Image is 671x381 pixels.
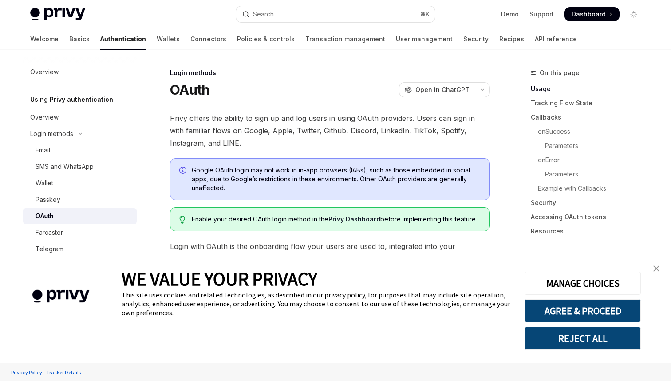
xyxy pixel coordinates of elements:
[531,124,648,139] a: onSuccess
[463,28,489,50] a: Security
[531,96,648,110] a: Tracking Flow State
[328,215,380,223] a: Privy Dashboard
[525,327,641,350] button: REJECT ALL
[30,28,59,50] a: Welcome
[499,28,524,50] a: Recipes
[23,192,137,208] a: Passkey
[192,166,481,193] span: Google OAuth login may not work in in-app browsers (IABs), such as those embedded in social apps,...
[653,265,659,272] img: close banner
[529,10,554,19] a: Support
[23,241,137,257] a: Telegram
[564,7,620,21] a: Dashboard
[36,178,53,188] div: Wallet
[420,11,430,18] span: ⌘ K
[69,28,90,50] a: Basics
[13,277,108,316] img: company logo
[36,227,63,238] div: Farcaster
[23,126,137,142] button: Toggle Login methods section
[647,260,665,277] a: close banner
[23,208,137,224] a: OAuth
[30,112,59,123] div: Overview
[179,167,188,176] svg: Info
[525,299,641,322] button: AGREE & PROCEED
[30,67,59,77] div: Overview
[23,159,137,175] a: SMS and WhatsApp
[525,272,641,295] button: MANAGE CHOICES
[190,28,226,50] a: Connectors
[170,240,490,265] span: Login with OAuth is the onboarding flow your users are used to, integrated into your application ...
[170,112,490,149] span: Privy offers the ability to sign up and log users in using OAuth providers. Users can sign in wit...
[157,28,180,50] a: Wallets
[30,8,85,20] img: light logo
[540,68,580,78] span: On this page
[531,153,648,167] a: onError
[531,82,648,96] a: Usage
[36,161,94,172] div: SMS and WhatsApp
[396,28,453,50] a: User management
[23,109,137,125] a: Overview
[36,211,53,221] div: OAuth
[399,82,475,97] button: Open in ChatGPT
[531,210,648,224] a: Accessing OAuth tokens
[253,9,278,20] div: Search...
[237,28,295,50] a: Policies & controls
[122,267,317,290] span: WE VALUE YOUR PRIVACY
[100,28,146,50] a: Authentication
[23,64,137,80] a: Overview
[30,94,113,105] h5: Using Privy authentication
[627,7,641,21] button: Toggle dark mode
[572,10,606,19] span: Dashboard
[170,68,490,77] div: Login methods
[192,215,481,224] span: Enable your desired OAuth login method in the before implementing this feature.
[23,175,137,191] a: Wallet
[531,139,648,153] a: Parameters
[23,142,137,158] a: Email
[531,224,648,238] a: Resources
[122,290,511,317] div: This site uses cookies and related technologies, as described in our privacy policy, for purposes...
[305,28,385,50] a: Transaction management
[36,244,63,254] div: Telegram
[531,110,648,124] a: Callbacks
[501,10,519,19] a: Demo
[9,365,44,380] a: Privacy Policy
[535,28,577,50] a: API reference
[36,194,60,205] div: Passkey
[236,6,435,22] button: Open search
[36,145,50,156] div: Email
[179,216,186,224] svg: Tip
[44,365,83,380] a: Tracker Details
[170,82,209,98] h1: OAuth
[531,196,648,210] a: Security
[531,181,648,196] a: Example with Callbacks
[30,128,73,139] div: Login methods
[415,85,470,94] span: Open in ChatGPT
[23,225,137,241] a: Farcaster
[531,167,648,181] a: Parameters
